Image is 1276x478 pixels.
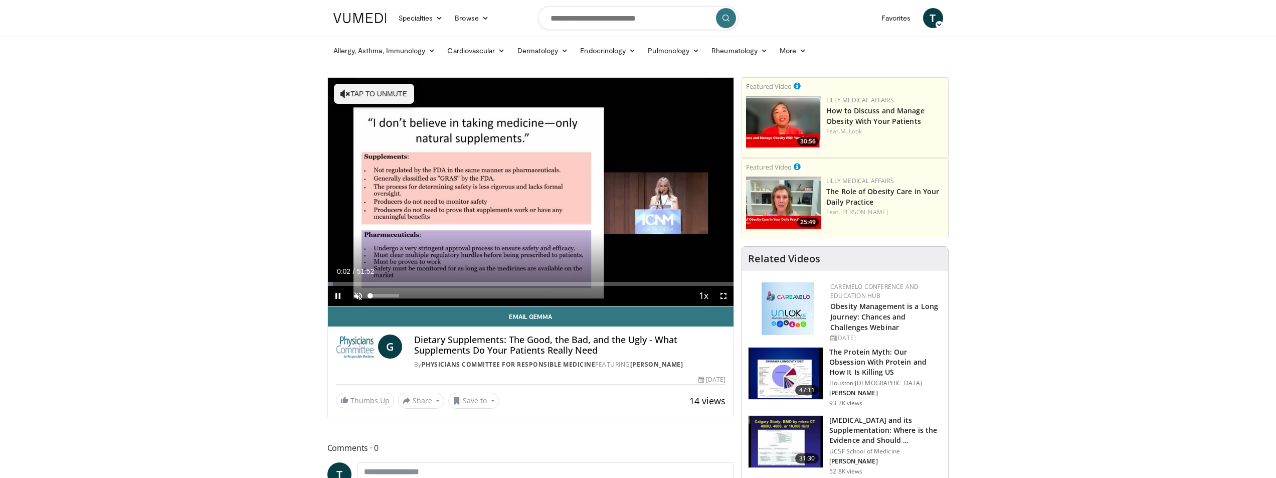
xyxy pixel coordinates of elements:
span: / [353,267,355,275]
div: By FEATURING [414,360,725,369]
a: [PERSON_NAME] [630,360,683,369]
a: Pulmonology [642,41,705,61]
a: Dermatology [511,41,575,61]
button: Fullscreen [713,286,734,306]
a: T [923,8,943,28]
a: 47:11 The Protein Myth: Our Obsession With Protein and How It Is Killing US Houston [DEMOGRAPHIC_... [748,347,942,407]
a: Endocrinology [574,41,642,61]
input: Search topics, interventions [538,6,739,30]
h4: Related Videos [748,253,820,265]
a: Lilly Medical Affairs [826,177,894,185]
h3: The Protein Myth: Our Obsession With Protein and How It Is Killing US [829,347,942,377]
a: Email Gemma [328,306,734,327]
a: CaReMeLO Conference and Education Hub [830,282,919,300]
button: Tap to unmute [334,84,414,104]
img: b7b8b05e-5021-418b-a89a-60a270e7cf82.150x105_q85_crop-smart_upscale.jpg [749,348,823,400]
a: The Role of Obesity Care in Your Daily Practice [826,187,939,207]
img: 45df64a9-a6de-482c-8a90-ada250f7980c.png.150x105_q85_autocrop_double_scale_upscale_version-0.2.jpg [762,282,814,335]
a: Rheumatology [705,41,774,61]
div: [DATE] [698,375,725,384]
div: Volume Level [371,294,399,297]
a: 25:49 [746,177,821,229]
button: Playback Rate [693,286,713,306]
span: 51:52 [356,267,374,275]
div: [DATE] [830,334,940,343]
a: Lilly Medical Affairs [826,96,894,104]
a: Cardiovascular [441,41,511,61]
a: G [378,335,402,359]
img: VuMedi Logo [333,13,387,23]
div: Progress Bar [328,282,734,286]
img: 4bb25b40-905e-443e-8e37-83f056f6e86e.150x105_q85_crop-smart_upscale.jpg [749,416,823,468]
img: c98a6a29-1ea0-4bd5-8cf5-4d1e188984a7.png.150x105_q85_crop-smart_upscale.png [746,96,821,148]
a: Thumbs Up [336,393,394,408]
a: More [774,41,812,61]
p: [PERSON_NAME] [829,457,942,465]
button: Pause [328,286,348,306]
a: 30:56 [746,96,821,148]
a: Physicians Committee for Responsible Medicine [422,360,596,369]
span: 30:56 [797,137,819,146]
div: Feat. [826,127,944,136]
a: Obesity Management is a Long Journey: Chances and Challenges Webinar [830,301,938,332]
a: How to Discuss and Manage Obesity With Your Patients [826,106,925,126]
span: 31:30 [795,453,819,463]
small: Featured Video [746,82,792,91]
p: 52.8K views [829,467,862,475]
a: [PERSON_NAME] [840,208,888,216]
video-js: Video Player [328,78,734,306]
img: Physicians Committee for Responsible Medicine [336,335,374,359]
a: Browse [449,8,495,28]
p: 93.2K views [829,399,862,407]
span: 25:49 [797,218,819,227]
a: Allergy, Asthma, Immunology [327,41,442,61]
button: Save to [448,393,499,409]
span: 47:11 [795,385,819,395]
img: e1208b6b-349f-4914-9dd7-f97803bdbf1d.png.150x105_q85_crop-smart_upscale.png [746,177,821,229]
p: [PERSON_NAME] [829,389,942,397]
h3: [MEDICAL_DATA] and its Supplementation: Where is the Evidence and Should … [829,415,942,445]
a: Favorites [875,8,917,28]
a: 31:30 [MEDICAL_DATA] and its Supplementation: Where is the Evidence and Should … UCSF School of M... [748,415,942,475]
span: Comments 0 [327,441,735,454]
button: Share [398,393,445,409]
a: M. Look [840,127,862,135]
small: Featured Video [746,163,792,172]
p: Houston [DEMOGRAPHIC_DATA] [829,379,942,387]
h4: Dietary Supplements: The Good, the Bad, and the Ugly - What Supplements Do Your Patients Really Need [414,335,725,356]
div: Feat. [826,208,944,217]
a: Specialties [393,8,449,28]
p: UCSF School of Medicine [829,447,942,455]
span: 14 views [689,395,725,407]
button: Unmute [348,286,368,306]
span: 0:02 [337,267,350,275]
